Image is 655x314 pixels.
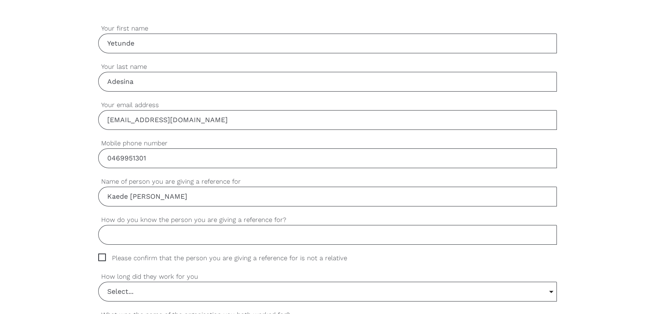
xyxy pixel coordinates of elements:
[98,177,557,187] label: Name of person you are giving a reference for
[98,100,557,110] label: Your email address
[98,272,557,282] label: How long did they work for you
[98,24,557,34] label: Your first name
[98,139,557,148] label: Mobile phone number
[98,62,557,72] label: Your last name
[98,215,557,225] label: How do you know the person you are giving a reference for?
[98,253,363,263] span: Please confirm that the person you are giving a reference for is not a relative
